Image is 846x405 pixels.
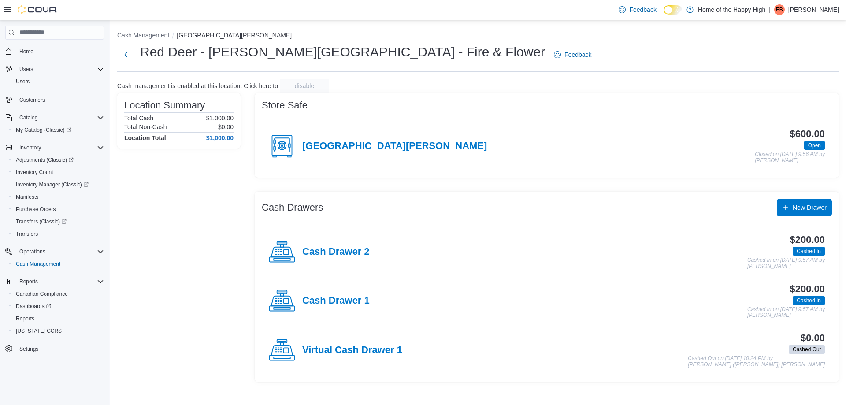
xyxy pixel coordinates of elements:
a: Transfers [12,229,41,239]
input: Dark Mode [664,5,682,15]
span: Users [19,66,33,73]
a: Adjustments (Classic) [9,154,108,166]
span: Cashed Out [793,346,821,353]
p: Cashed In on [DATE] 9:57 AM by [PERSON_NAME] [747,307,825,319]
h4: Cash Drawer 2 [302,246,370,258]
span: Manifests [12,192,104,202]
span: Inventory Manager (Classic) [12,179,104,190]
a: My Catalog (Classic) [9,124,108,136]
button: Settings [2,342,108,355]
h4: Virtual Cash Drawer 1 [302,345,402,356]
button: Home [2,45,108,58]
span: New Drawer [793,203,827,212]
a: My Catalog (Classic) [12,125,75,135]
button: disable [280,79,329,93]
span: Transfers [16,230,38,238]
button: Next [117,46,135,63]
span: Transfers (Classic) [16,218,67,225]
span: EB [776,4,783,15]
span: Customers [19,97,45,104]
a: Inventory Manager (Classic) [12,179,92,190]
span: My Catalog (Classic) [16,126,71,134]
span: Cashed In [793,247,825,256]
button: Inventory [16,142,45,153]
button: Manifests [9,191,108,203]
p: [PERSON_NAME] [788,4,839,15]
span: [US_STATE] CCRS [16,327,62,334]
span: Settings [16,343,104,354]
button: Reports [9,312,108,325]
p: Cashed In on [DATE] 9:57 AM by [PERSON_NAME] [747,257,825,269]
span: Customers [16,94,104,105]
span: Inventory Manager (Classic) [16,181,89,188]
button: Operations [2,245,108,258]
h6: Total Non-Cash [124,123,167,130]
h3: $200.00 [790,234,825,245]
span: Adjustments (Classic) [16,156,74,163]
span: Inventory Count [16,169,53,176]
span: Reports [16,315,34,322]
span: Inventory [19,144,41,151]
a: Inventory Count [12,167,57,178]
h1: Red Deer - [PERSON_NAME][GEOGRAPHIC_DATA] - Fire & Flower [140,43,545,61]
p: Cash management is enabled at this location. Click here to [117,82,278,89]
p: $1,000.00 [206,115,234,122]
p: | [769,4,771,15]
a: Cash Management [12,259,64,269]
span: Cash Management [16,260,60,268]
a: Settings [16,344,42,354]
a: Feedback [615,1,660,19]
img: Cova [18,5,57,14]
nav: Complex example [5,41,104,378]
nav: An example of EuiBreadcrumbs [117,31,839,41]
span: Adjustments (Classic) [12,155,104,165]
span: Catalog [19,114,37,121]
span: Canadian Compliance [16,290,68,297]
span: Home [19,48,33,55]
a: Transfers (Classic) [9,216,108,228]
a: Users [12,76,33,87]
a: Customers [16,95,48,105]
span: Reports [16,276,104,287]
h6: Total Cash [124,115,153,122]
span: Inventory [16,142,104,153]
span: disable [295,82,314,90]
a: Dashboards [12,301,55,312]
div: Emily Bye [774,4,785,15]
p: Home of the Happy High [698,4,765,15]
span: Home [16,46,104,57]
h3: $200.00 [790,284,825,294]
a: [US_STATE] CCRS [12,326,65,336]
button: Purchase Orders [9,203,108,216]
button: Catalog [16,112,41,123]
button: [US_STATE] CCRS [9,325,108,337]
a: Feedback [550,46,595,63]
span: Cashed In [793,296,825,305]
span: Purchase Orders [12,204,104,215]
h4: Cash Drawer 1 [302,295,370,307]
button: Catalog [2,111,108,124]
button: Customers [2,93,108,106]
span: Manifests [16,193,38,201]
span: Cashed Out [789,345,825,354]
span: Open [808,141,821,149]
button: Inventory [2,141,108,154]
h3: $600.00 [790,129,825,139]
span: Settings [19,346,38,353]
h3: Cash Drawers [262,202,323,213]
h3: Store Safe [262,100,308,111]
p: Closed on [DATE] 9:56 AM by [PERSON_NAME] [755,152,825,163]
button: Canadian Compliance [9,288,108,300]
h4: $1,000.00 [206,134,234,141]
button: Users [2,63,108,75]
h4: Location Total [124,134,166,141]
span: Cashed In [797,247,821,255]
span: Transfers (Classic) [12,216,104,227]
a: Canadian Compliance [12,289,71,299]
span: Cash Management [12,259,104,269]
button: Operations [16,246,49,257]
a: Inventory Manager (Classic) [9,178,108,191]
button: New Drawer [777,199,832,216]
h3: $0.00 [801,333,825,343]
